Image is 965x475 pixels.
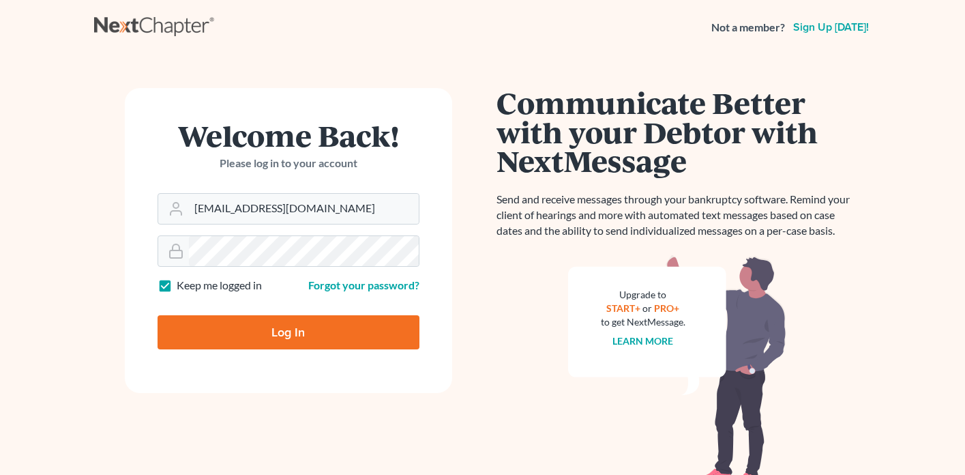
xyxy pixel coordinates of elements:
p: Please log in to your account [158,156,419,171]
div: Upgrade to [601,288,685,302]
p: Send and receive messages through your bankruptcy software. Remind your client of hearings and mo... [496,192,858,239]
div: to get NextMessage. [601,315,685,329]
a: PRO+ [654,302,679,314]
a: START+ [606,302,640,314]
label: Keep me logged in [177,278,262,293]
input: Log In [158,315,419,349]
h1: Welcome Back! [158,121,419,150]
a: Sign up [DATE]! [790,22,872,33]
h1: Communicate Better with your Debtor with NextMessage [496,88,858,175]
input: Email Address [189,194,419,224]
a: Forgot your password? [308,278,419,291]
strong: Not a member? [711,20,785,35]
a: Learn more [612,335,673,347]
span: or [642,302,652,314]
